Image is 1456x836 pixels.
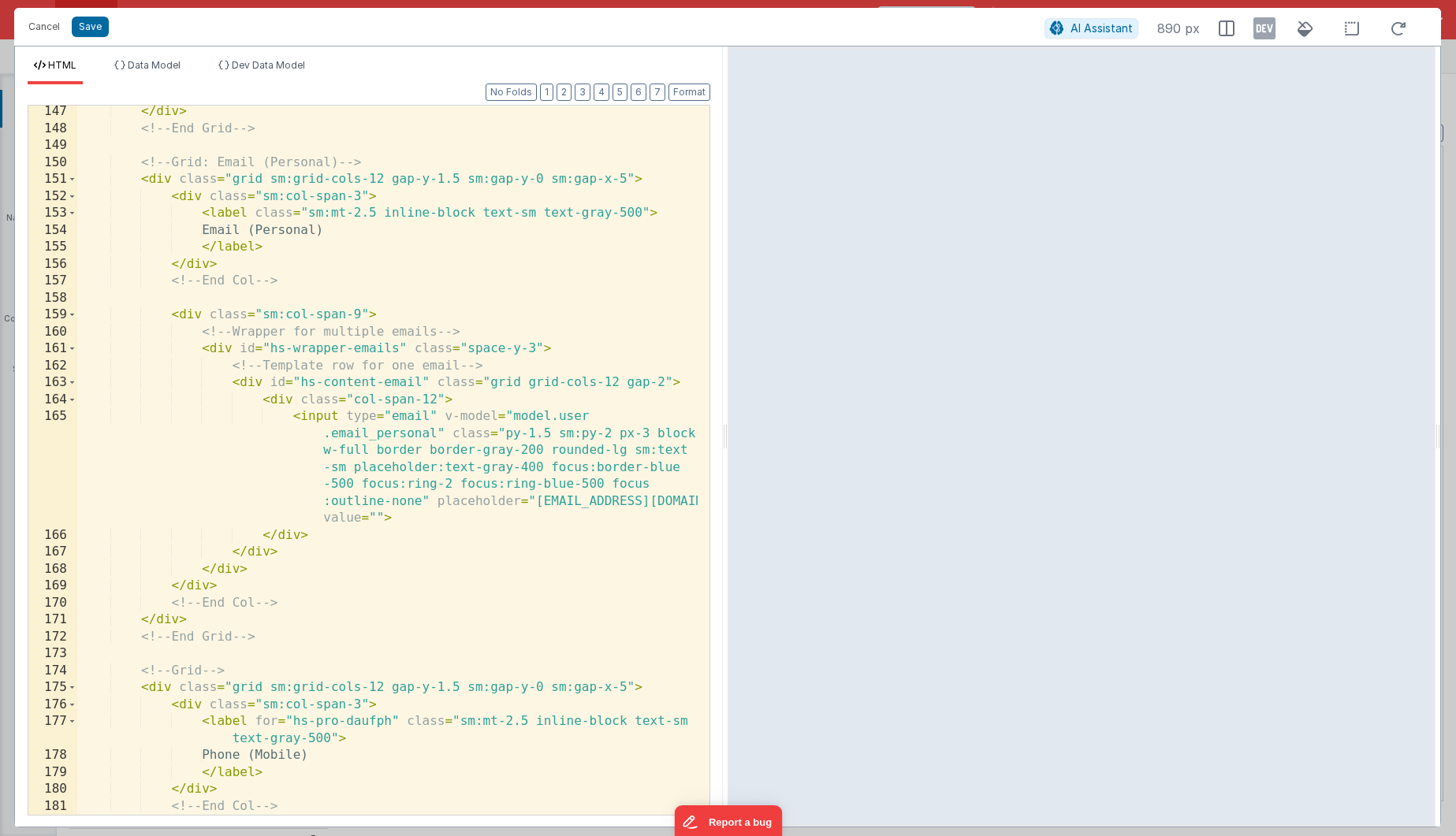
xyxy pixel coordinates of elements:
div: 170 [28,595,77,612]
button: AI Assistant [1045,18,1138,39]
div: 162 [28,358,77,375]
button: 6 [631,84,646,101]
div: 159 [28,307,77,324]
div: 151 [28,171,77,188]
div: 180 [28,781,77,798]
button: Format [668,84,710,101]
div: 150 [28,154,77,172]
div: 155 [28,239,77,256]
div: 175 [28,679,77,697]
div: 168 [28,561,77,578]
div: 181 [28,798,77,816]
div: 179 [28,764,77,782]
div: 157 [28,273,77,290]
div: 164 [28,392,77,409]
button: 2 [557,84,572,101]
span: Data Model [128,59,181,71]
div: 165 [28,408,77,527]
button: Save [72,17,109,37]
span: HTML [48,59,76,71]
div: 149 [28,137,77,154]
div: 173 [28,645,77,663]
div: 152 [28,188,77,206]
div: 176 [28,697,77,714]
div: 158 [28,290,77,307]
button: 1 [540,84,553,101]
div: 177 [28,713,77,747]
div: 171 [28,611,77,629]
div: 154 [28,222,77,240]
div: 166 [28,527,77,544]
span: Dev Data Model [232,59,305,71]
div: 169 [28,578,77,595]
div: 147 [28,103,77,121]
div: 163 [28,374,77,392]
span: 890 px [1157,19,1200,38]
div: 167 [28,544,77,561]
button: Cancel [20,16,68,38]
div: 161 [28,340,77,358]
div: 174 [28,663,77,680]
div: 160 [28,324,77,341]
div: 172 [28,629,77,646]
button: 3 [575,84,590,101]
button: No Folds [486,84,537,101]
div: 156 [28,256,77,273]
span: AI Assistant [1071,21,1133,35]
button: 7 [650,84,665,101]
div: 153 [28,205,77,222]
button: 4 [594,84,609,101]
button: 5 [613,84,627,101]
div: 148 [28,121,77,138]
div: 178 [28,747,77,764]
